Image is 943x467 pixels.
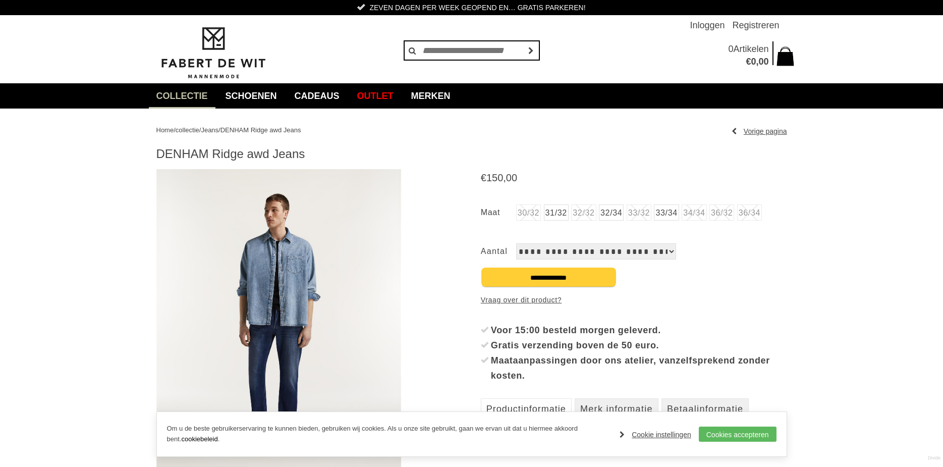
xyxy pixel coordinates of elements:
[350,83,401,109] a: Outlet
[732,15,779,35] a: Registreren
[481,292,562,307] a: Vraag over dit product?
[156,126,174,134] a: Home
[751,57,756,67] span: 0
[404,83,458,109] a: Merken
[928,452,940,464] a: Divide
[544,204,569,221] a: 31/32
[156,146,787,162] h1: DENHAM Ridge awd Jeans
[481,243,516,260] label: Aantal
[620,427,691,442] a: Cookie instellingen
[201,126,218,134] a: Jeans
[506,172,517,183] span: 00
[481,398,572,419] a: Productinformatie
[491,338,787,353] div: Gratis verzending boven de 50 euro.
[733,44,768,54] span: Artikelen
[503,172,506,183] span: ,
[156,26,270,80] img: Fabert de Wit
[654,204,679,221] a: 33/34
[287,83,347,109] a: Cadeaus
[746,57,751,67] span: €
[199,126,201,134] span: /
[491,323,787,338] div: Voor 15:00 besteld morgen geleverd.
[481,204,787,223] ul: Maat
[481,172,486,183] span: €
[732,124,787,139] a: Vorige pagina
[756,57,758,67] span: ,
[149,83,215,109] a: collectie
[699,427,776,442] a: Cookies accepteren
[218,126,220,134] span: /
[661,398,749,419] a: Betaalinformatie
[690,15,725,35] a: Inloggen
[486,172,503,183] span: 150
[599,204,624,221] a: 32/34
[176,126,199,134] a: collectie
[758,57,768,67] span: 00
[181,435,217,443] a: cookiebeleid
[481,353,787,383] li: Maataanpassingen door ons atelier, vanzelfsprekend zonder kosten.
[174,126,176,134] span: /
[575,398,658,419] a: Merk informatie
[728,44,733,54] span: 0
[218,83,285,109] a: Schoenen
[220,126,301,134] a: DENHAM Ridge awd Jeans
[167,424,610,445] p: Om u de beste gebruikerservaring te kunnen bieden, gebruiken wij cookies. Als u onze site gebruik...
